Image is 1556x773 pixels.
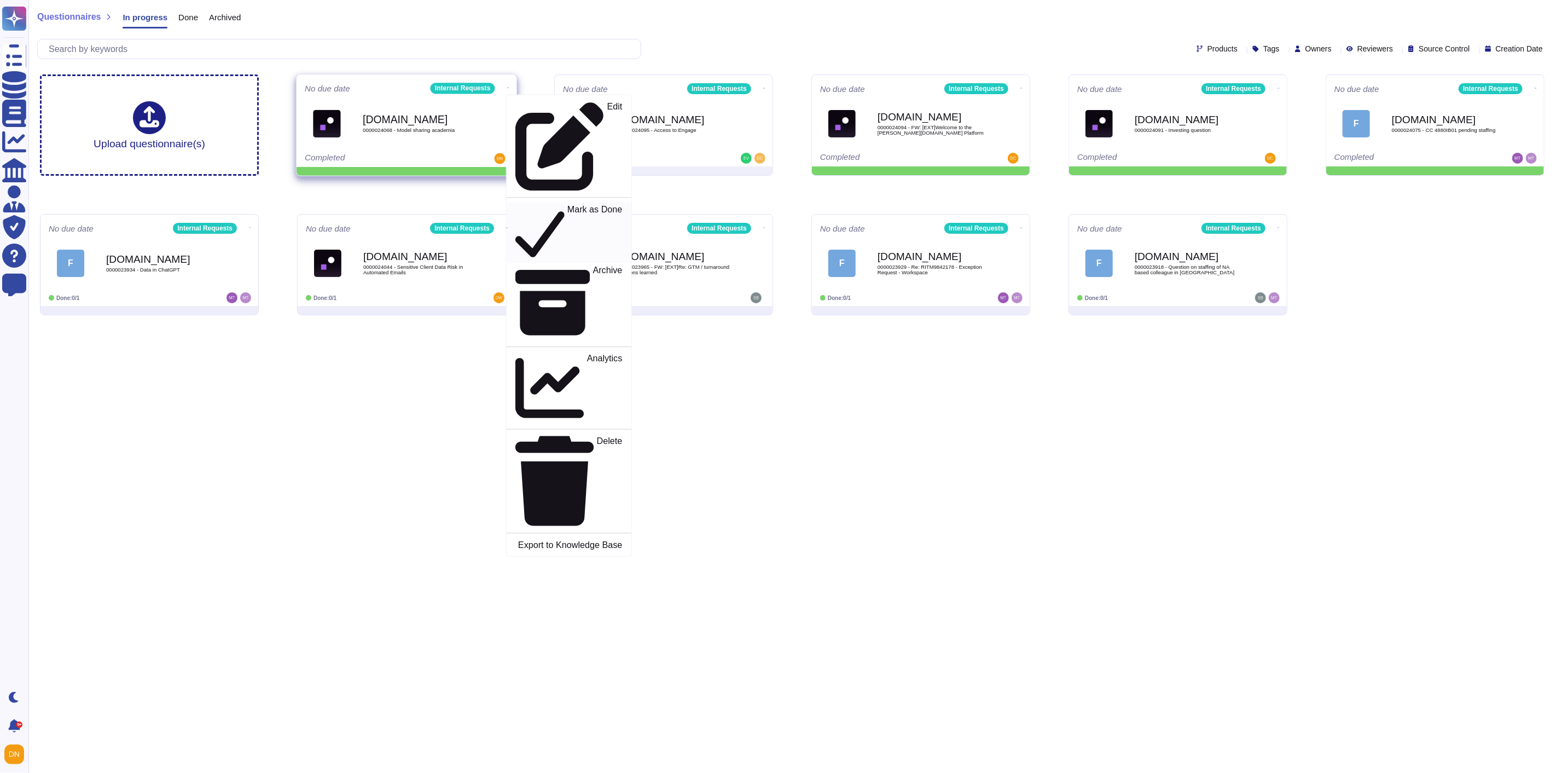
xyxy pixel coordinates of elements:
span: Owners [1305,45,1332,53]
img: user [1512,153,1523,164]
div: Completed [1077,153,1211,164]
span: Done: 0/1 [828,295,851,301]
img: user [754,153,765,164]
div: Internal Requests [944,83,1008,94]
span: Reviewers [1357,45,1393,53]
b: [DOMAIN_NAME] [1392,114,1501,125]
span: Archived [209,13,241,21]
span: No due date [1334,85,1379,93]
img: user [1012,292,1023,303]
div: Internal Requests [431,83,495,94]
div: Completed [1334,153,1468,164]
a: Delete [507,434,631,528]
div: Upload questionnaire(s) [94,101,205,149]
span: 0000024044 - Sensitive Client Data Risk in Automated Emails [363,264,473,275]
p: Edit [607,102,623,191]
img: user [4,745,24,764]
a: Analytics [507,351,631,425]
span: 0000024094 - FW: [EXT]Welcome to the [PERSON_NAME][DOMAIN_NAME] Platform [878,125,987,135]
p: Export to Knowledge Base [518,541,622,550]
span: Creation Date [1496,45,1543,53]
input: Search by keywords [43,39,641,59]
p: Mark as Done [567,205,623,261]
img: user [1526,153,1537,164]
div: Internal Requests [1459,83,1523,94]
a: Export to Knowledge Base [507,538,631,552]
span: No due date [820,224,865,233]
span: Tags [1263,45,1280,53]
span: In progress [123,13,167,21]
div: F [1085,250,1113,277]
img: user [1008,153,1019,164]
img: user [1265,153,1276,164]
div: Internal Requests [1201,83,1265,94]
button: user [2,742,32,766]
span: 0000023965 - FW: [EXT]Re: GTM / turnaround lessons learned [620,264,730,275]
span: No due date [1077,85,1122,93]
span: Done: 0/1 [56,295,79,301]
span: No due date [305,84,350,93]
img: user [240,292,251,303]
span: No due date [49,224,94,233]
div: Internal Requests [687,223,751,234]
div: Internal Requests [687,83,751,94]
b: [DOMAIN_NAME] [878,112,987,122]
img: user [1269,292,1280,303]
img: user [227,292,237,303]
span: 0000023918 - Question on staffing of NA based colleague in [GEOGRAPHIC_DATA] [1135,264,1244,275]
div: Completed [820,153,954,164]
p: Analytics [587,354,623,423]
div: Internal Requests [430,223,494,234]
img: user [493,292,504,303]
a: Edit [507,100,631,193]
div: F [828,250,856,277]
span: Done [178,13,198,21]
span: 0000023934 - Data in ChatGPT [106,267,216,273]
p: Delete [597,437,623,526]
img: user [751,292,762,303]
span: No due date [1077,224,1122,233]
img: user [741,153,752,164]
div: 9+ [16,722,22,728]
p: Archive [593,266,623,340]
span: Source Control [1419,45,1470,53]
a: Mark as Done [507,202,631,263]
span: Done: 0/1 [313,295,336,301]
div: Completed [305,153,440,164]
img: Logo [1085,110,1113,137]
b: [DOMAIN_NAME] [1135,114,1244,125]
span: Products [1207,45,1238,53]
span: Done: 0/1 [1085,295,1108,301]
b: [DOMAIN_NAME] [363,251,473,262]
span: No due date [563,85,608,93]
img: Logo [314,250,341,277]
span: 0000023929 - Re: RITM9842178 - Exception Request - Workspace [878,264,987,275]
span: 0000024091 - Investing question [1135,128,1244,133]
img: user [1255,292,1266,303]
img: user [495,153,506,164]
b: [DOMAIN_NAME] [620,114,730,125]
span: No due date [820,85,865,93]
span: 0000024095 - Access to Engage [620,128,730,133]
div: F [1343,110,1370,137]
div: Internal Requests [173,223,237,234]
a: Archive [507,263,631,342]
b: [DOMAIN_NAME] [620,251,730,262]
span: Questionnaires [37,13,101,21]
span: 0000024075 - CC 4880IB01 pending staffing [1392,128,1501,133]
b: [DOMAIN_NAME] [878,251,987,262]
img: user [998,292,1009,303]
img: Logo [828,110,856,137]
span: 0000024068 - Model sharing academia [363,128,473,133]
div: Internal Requests [1201,223,1265,234]
b: [DOMAIN_NAME] [363,114,473,124]
div: F [57,250,84,277]
span: No due date [306,224,351,233]
b: [DOMAIN_NAME] [1135,251,1244,262]
div: Internal Requests [944,223,1008,234]
img: Logo [313,109,341,137]
b: [DOMAIN_NAME] [106,254,216,264]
